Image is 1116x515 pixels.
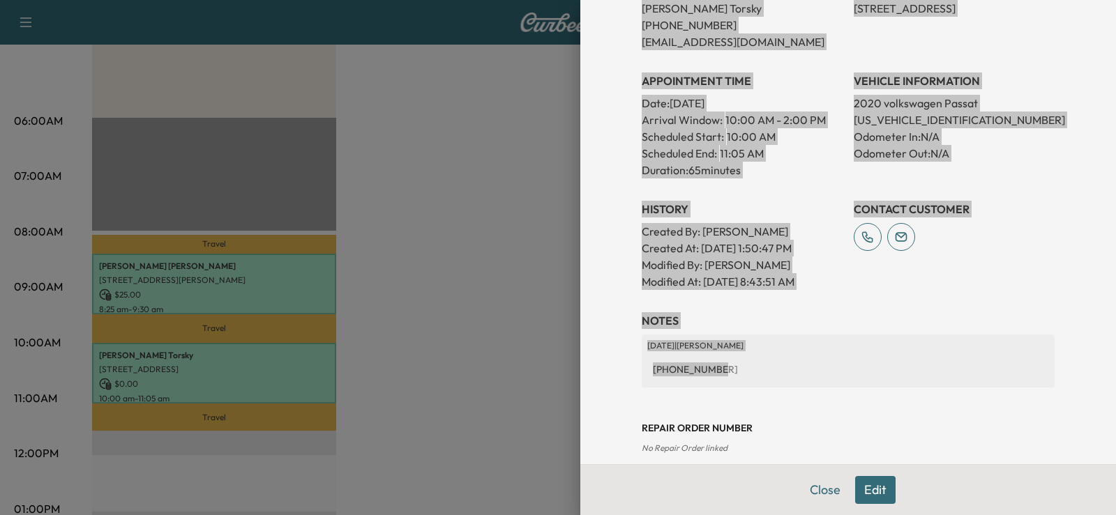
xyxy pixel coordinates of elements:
span: 10:00 AM - 2:00 PM [725,112,826,128]
p: [PHONE_NUMBER] [642,17,843,33]
p: Scheduled End: [642,145,717,162]
p: 11:05 AM [720,145,764,162]
p: Created By : [PERSON_NAME] [642,223,843,240]
button: Close [801,476,850,504]
h3: NOTES [642,312,1055,329]
h3: APPOINTMENT TIME [642,72,843,89]
p: Date: [DATE] [642,95,843,112]
p: Modified By : [PERSON_NAME] [642,256,843,273]
p: Odometer Out: N/A [854,145,1055,162]
h3: VEHICLE INFORMATION [854,72,1055,89]
p: Duration: 65 minutes [642,162,843,178]
span: No Repair Order linked [642,443,727,453]
h3: Repair Order number [642,421,1055,435]
p: Created At : [DATE] 1:50:47 PM [642,240,843,256]
p: [EMAIL_ADDRESS][DOMAIN_NAME] [642,33,843,50]
p: Modified At : [DATE] 8:43:51 AM [642,273,843,290]
h3: CONTACT CUSTOMER [854,201,1055,217]
p: 2020 volkswagen Passat [854,95,1055,112]
p: Arrival Window: [642,112,843,128]
p: [US_VEHICLE_IDENTIFICATION_NUMBER] [854,112,1055,128]
div: [PHONE_NUMBER] [647,357,1049,382]
p: 10:00 AM [727,128,776,145]
p: [DATE] | [PERSON_NAME] [647,340,1049,351]
button: Edit [855,476,896,504]
p: Odometer In: N/A [854,128,1055,145]
h3: History [642,201,843,217]
p: Scheduled Start: [642,128,724,145]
